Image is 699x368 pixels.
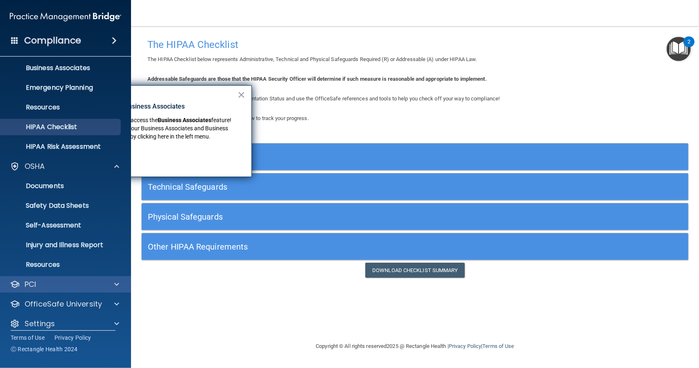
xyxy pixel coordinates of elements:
a: Terms of Use [11,334,45,342]
img: PMB logo [10,9,121,25]
p: Emergency Planning [5,84,117,92]
p: HIPAA Checklist [5,123,117,131]
a: Privacy Policy [449,343,481,349]
h5: Physical Safeguards [148,212,545,221]
h5: Technical Safeguards [148,182,545,191]
p: Safety Data Sheets [5,202,117,210]
p: OfficeSafe University [25,299,102,309]
p: PCI [25,279,36,289]
button: Close [238,88,245,101]
p: Resources [5,261,117,269]
a: Download Checklist Summary [365,263,465,278]
h4: Compliance [24,35,81,46]
p: Injury and Illness Report [5,241,117,249]
p: New Location for Business Associates [72,102,237,111]
p: OSHA [25,161,45,171]
div: Copyright © All rights reserved 2025 @ Rectangle Health | | [266,333,565,359]
p: Settings [25,319,55,329]
h5: Administrative Safeguards [148,152,545,161]
h5: Other HIPAA Requirements [148,242,545,251]
span: The HIPAA Checklist below represents Administrative, Technical and Physical Safeguards Required (... [147,56,477,62]
p: Documents [5,182,117,190]
span: For each Safeguard document your Implementation Status and use the OfficeSafe references and tool... [147,95,500,102]
b: Addressable Safeguards are those that the HIPAA Security Officer will determine if such measure i... [147,76,487,82]
p: Business Associates [5,64,117,72]
span: feature! You can now manage your Business Associates and Business Associate Agreements by clickin... [72,117,233,139]
span: Ⓒ Rectangle Health 2024 [11,345,78,353]
h4: The HIPAA Checklist [147,39,683,50]
a: Privacy Policy [54,334,91,342]
div: 2 [688,42,690,52]
p: HIPAA Risk Assessment [5,143,117,151]
strong: Business Associates [158,117,211,123]
button: Open Resource Center, 2 new notifications [667,37,691,61]
a: Terms of Use [482,343,514,349]
p: Self-Assessment [5,221,117,229]
p: Resources [5,103,117,111]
